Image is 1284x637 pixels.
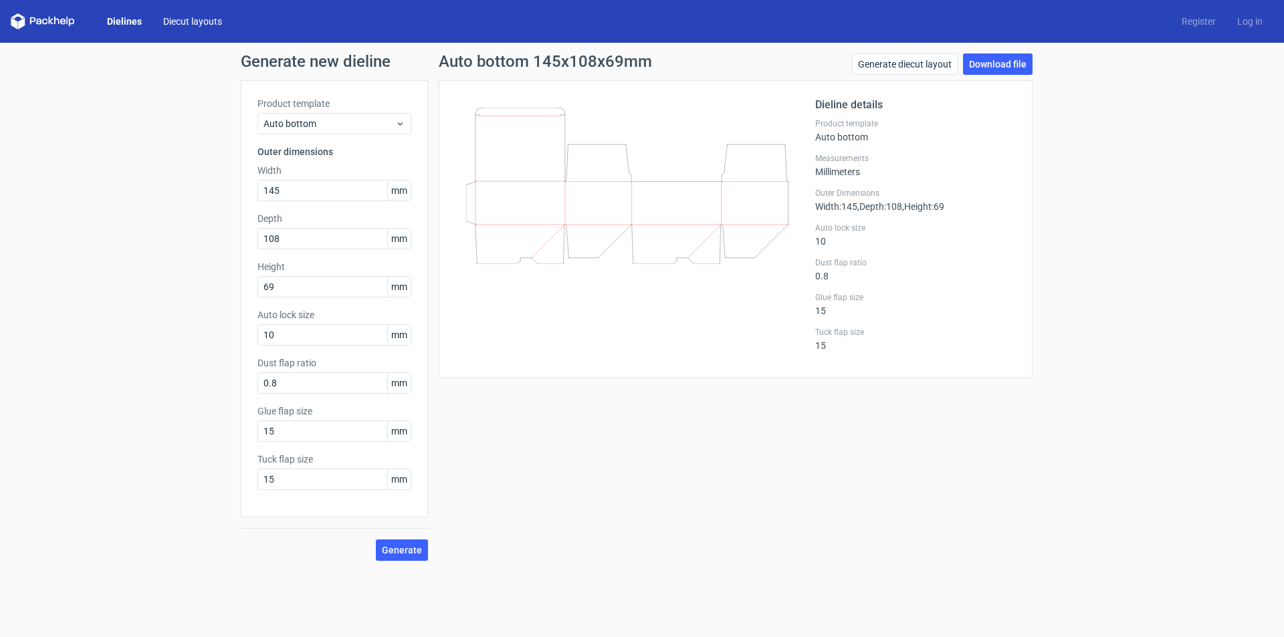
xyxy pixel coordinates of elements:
[241,53,1043,70] h1: Generate new dieline
[963,53,1033,75] a: Download file
[382,545,422,555] span: Generate
[857,201,902,212] span: , Depth : 108
[439,53,652,70] h1: Auto bottom 145x108x69mm
[257,164,411,177] label: Width
[387,373,411,393] span: mm
[902,201,944,212] span: , Height : 69
[815,153,1016,177] div: Millimeters
[257,145,411,158] h3: Outer dimensions
[815,327,1016,351] div: 15
[1171,15,1226,28] a: Register
[1226,15,1273,28] a: Log in
[815,118,1016,129] label: Product template
[257,97,411,110] label: Product template
[376,539,428,561] button: Generate
[815,223,1016,247] div: 10
[152,15,233,28] a: Diecut layouts
[815,118,1016,142] div: Auto bottom
[815,327,1016,338] label: Tuck flap size
[257,308,411,322] label: Auto lock size
[387,277,411,297] span: mm
[815,97,1016,113] h2: Dieline details
[387,421,411,441] span: mm
[263,117,395,130] span: Auto bottom
[815,257,1016,268] label: Dust flap ratio
[815,201,857,212] span: Width : 145
[257,260,411,273] label: Height
[387,469,411,489] span: mm
[815,257,1016,281] div: 0.8
[257,453,411,466] label: Tuck flap size
[387,180,411,201] span: mm
[387,229,411,249] span: mm
[815,188,1016,199] label: Outer Dimensions
[815,153,1016,164] label: Measurements
[815,292,1016,316] div: 15
[257,404,411,418] label: Glue flap size
[387,325,411,345] span: mm
[96,15,152,28] a: Dielines
[815,292,1016,303] label: Glue flap size
[257,356,411,370] label: Dust flap ratio
[852,53,958,75] a: Generate diecut layout
[257,212,411,225] label: Depth
[815,223,1016,233] label: Auto lock size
